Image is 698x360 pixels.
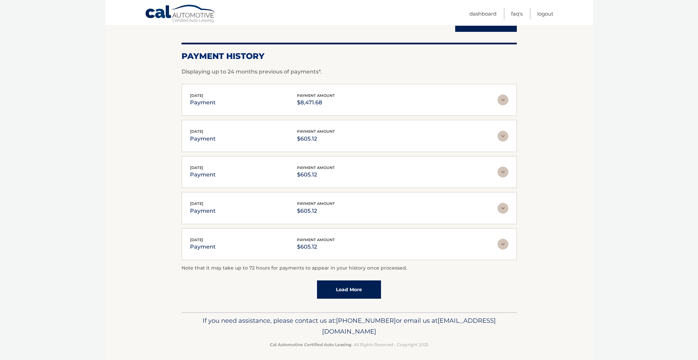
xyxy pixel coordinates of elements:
a: Dashboard [469,8,496,19]
p: payment [190,206,216,216]
a: Cal Automotive [145,4,216,24]
p: If you need assistance, please contact us at: or email us at [186,315,512,337]
strong: Cal Automotive Certified Auto Leasing [270,342,351,347]
span: payment amount [297,165,335,170]
span: payment amount [297,201,335,206]
span: [DATE] [190,237,203,242]
span: [DATE] [190,93,203,98]
p: payment [190,170,216,179]
p: - All Rights Reserved - Copyright 2025 [186,341,512,348]
img: accordion-rest.svg [498,94,508,105]
img: accordion-rest.svg [498,239,508,250]
span: payment amount [297,129,335,134]
a: Logout [537,8,553,19]
a: Load More [317,280,381,299]
span: payment amount [297,237,335,242]
span: [DATE] [190,129,203,134]
span: [DATE] [190,201,203,206]
h2: Payment History [182,51,517,61]
span: [PHONE_NUMBER] [336,317,396,324]
p: $8,471.68 [297,98,335,107]
span: [DATE] [190,165,203,170]
img: accordion-rest.svg [498,167,508,177]
p: payment [190,98,216,107]
p: Note that it may take up to 72 hours for payments to appear in your history once processed. [182,264,517,272]
img: accordion-rest.svg [498,203,508,214]
p: payment [190,242,216,252]
p: payment [190,134,216,144]
p: Displaying up to 24 months previous of payments*. [182,68,517,76]
span: [EMAIL_ADDRESS][DOMAIN_NAME] [322,317,496,335]
p: $605.12 [297,170,335,179]
p: $605.12 [297,242,335,252]
img: accordion-rest.svg [498,131,508,142]
p: $605.12 [297,206,335,216]
p: $605.12 [297,134,335,144]
a: FAQ's [511,8,523,19]
span: payment amount [297,93,335,98]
